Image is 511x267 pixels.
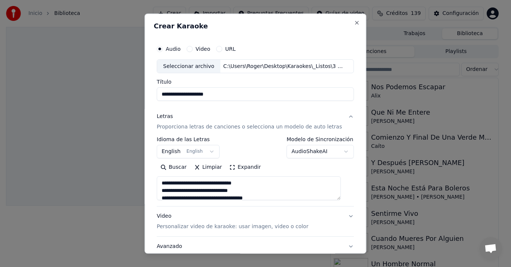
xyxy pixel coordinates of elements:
[196,46,210,52] label: Video
[287,137,354,142] label: Modelo de Sincronización
[157,113,173,121] div: Letras
[157,137,354,207] div: LetrasProporciona letras de canciones o selecciona un modelo de auto letras
[157,207,354,237] button: VideoPersonalizar video de karaoke: usar imagen, video o color
[157,107,354,137] button: LetrasProporciona letras de canciones o selecciona un modelo de auto letras
[157,60,220,73] div: Seleccionar archivo
[157,162,190,174] button: Buscar
[157,213,308,231] div: Video
[157,137,220,142] label: Idioma de las Letras
[190,162,226,174] button: Limpiar
[166,46,181,52] label: Audio
[220,63,348,70] div: C:\Users\Roger\Desktop\Karaokes\_Listos\3 De Copas - Esta Vida.wav
[154,23,357,30] h2: Crear Karaoke
[157,223,308,231] p: Personalizar video de karaoke: usar imagen, video o color
[226,162,265,174] button: Expandir
[157,80,354,85] label: Título
[157,124,342,131] p: Proporciona letras de canciones o selecciona un modelo de auto letras
[225,46,236,52] label: URL
[157,237,354,257] button: Avanzado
